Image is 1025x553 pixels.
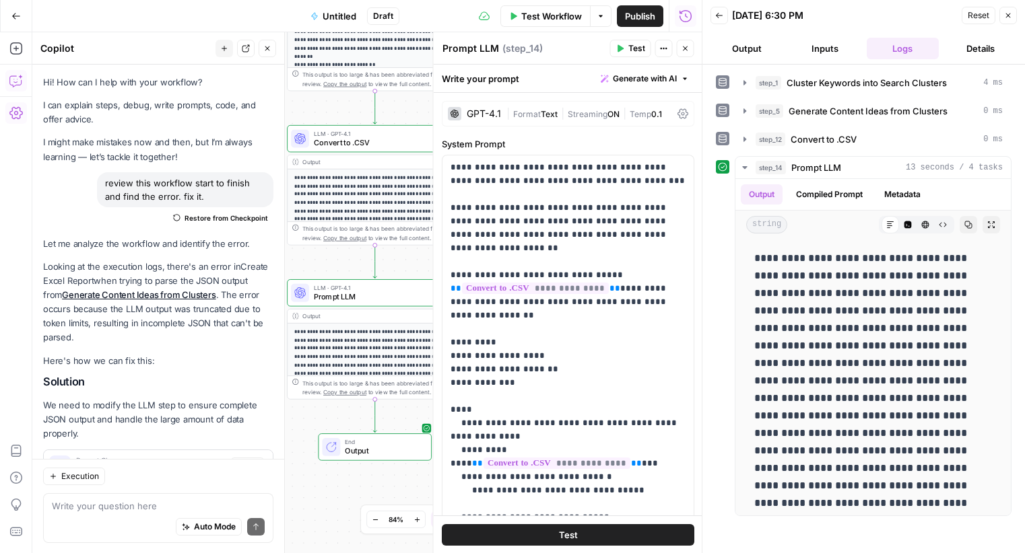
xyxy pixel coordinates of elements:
span: 0 ms [983,105,1003,117]
span: Create Excel Report [43,261,268,286]
span: End [345,437,422,446]
span: Cluster Keywords into Search Clusters [787,76,947,89]
span: Prompt LLM [314,291,429,303]
span: Convert to .CSV [314,137,430,149]
button: Compiled Prompt [788,184,871,205]
span: LLM · GPT-4.1 [314,129,430,138]
p: We need to modify the LLM step to ensure complete JSON output and handle the large amount of data... [43,398,273,441]
span: Copy the output [323,234,366,241]
span: step_1 [756,76,781,89]
button: Untitled [302,5,364,27]
g: Edge from step_5 to step_12 [373,91,376,124]
p: Here's how we can fix this: [43,354,273,368]
span: 0 ms [983,133,1003,145]
button: Test [610,40,651,57]
span: string [746,216,787,233]
span: Reset [968,9,989,22]
span: Draft [373,10,393,22]
span: Convert to .CSV [791,133,857,146]
button: Restore from Checkpoint [168,210,273,226]
button: Output [741,184,783,205]
span: Prompt LLM [791,161,841,174]
span: Prompt Changes [76,457,225,464]
span: 84% [389,514,403,525]
p: Let me analyze the workflow and identify the error. [43,237,273,251]
div: EndOutput [287,433,463,460]
button: Publish [617,5,663,27]
span: Text [541,109,558,119]
div: 13 seconds / 4 tasks [735,179,1011,515]
span: Format [513,109,541,119]
span: Generate Content Ideas from Clusters [789,104,948,118]
span: step_14 [756,161,786,174]
span: Test Workflow [521,9,582,23]
span: Copy the output [323,389,366,396]
span: 4 ms [983,77,1003,89]
button: Metadata [876,184,929,205]
div: GPT-4.1 [467,109,501,118]
div: This output is too large & has been abbreviated for review. to view the full content. [302,224,458,242]
g: Edge from step_14 to end [373,399,376,433]
span: Test [558,528,577,542]
span: | [506,106,513,120]
span: Auto Mode [194,521,236,533]
button: Auto Mode [176,518,242,536]
span: | [620,106,630,120]
div: Write your prompt [434,65,702,92]
div: This output is too large & has been abbreviated for review. to view the full content. [302,378,458,396]
span: | [558,106,568,120]
a: Generate Content Ideas from Clusters [62,289,216,300]
span: 13 seconds / 4 tasks [906,161,1003,174]
button: 0 ms [735,128,1011,150]
span: Generate with AI [613,73,677,85]
g: Edge from step_12 to step_14 [373,245,376,279]
button: Reset [962,7,995,24]
button: 0 ms [735,100,1011,122]
p: Looking at the execution logs, there's an error in when trying to parse the JSON output from . Th... [43,260,273,345]
button: Test [442,524,694,546]
span: Execution [61,470,99,482]
span: step_12 [756,133,785,146]
label: System Prompt [442,137,694,151]
div: review this workflow start to finish and find the error. fix it. [97,172,273,207]
button: Output [710,38,783,59]
div: Output [302,311,432,320]
span: Streaming [568,109,607,119]
button: Inputs [789,38,861,59]
button: 13 seconds / 4 tasks [735,157,1011,178]
div: Copilot [40,42,211,55]
span: Restore from Checkpoint [185,213,268,223]
span: Copy the output [323,80,366,87]
div: This output is too large & has been abbreviated for review. to view the full content. [302,70,458,88]
p: I can explain steps, debug, write prompts, code, and offer advice. [43,98,273,126]
span: LLM · GPT-4.1 [314,283,429,292]
button: Details [944,38,1017,59]
p: I might make mistakes now and then, but I’m always learning — let’s tackle it together! [43,135,273,163]
button: Generate with AI [595,70,694,87]
button: 4 ms [735,72,1011,94]
textarea: Prompt LLM [442,42,499,55]
span: Publish [625,9,655,23]
button: Logs [867,38,939,59]
span: Untitled [323,9,356,23]
span: ON [607,109,620,119]
span: Test [628,42,645,54]
button: Execution [43,468,105,485]
button: Test Workflow [500,5,590,27]
span: ( step_14 ) [502,42,543,55]
span: 0.1 [651,109,662,119]
span: Output [345,445,422,457]
h2: Solution [43,375,273,388]
div: Output [302,157,432,166]
span: step_5 [756,104,783,118]
span: Temp [630,109,651,119]
button: Apply [230,457,265,475]
p: Hi! How can I help with your workflow? [43,75,273,89]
